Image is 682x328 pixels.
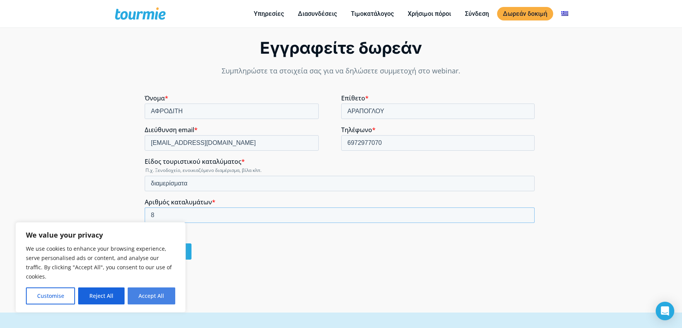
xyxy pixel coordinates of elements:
a: Δωρεάν δοκιμή [497,7,553,20]
a: Υπηρεσίες [248,9,290,19]
a: Αλλαγή σε [556,9,574,19]
div: Open Intercom Messenger [656,302,674,320]
iframe: Form 0 [145,94,538,266]
div: Εγγραφείτε δωρεάν [145,37,538,58]
p: We value your privacy [26,230,175,240]
a: Τιμοκατάλογος [345,9,400,19]
a: Σύνδεση [459,9,495,19]
button: Reject All [78,287,124,304]
a: Διασυνδέσεις [292,9,343,19]
p: We use cookies to enhance your browsing experience, serve personalised ads or content, and analys... [26,244,175,281]
span: Τηλέφωνο [197,31,227,40]
button: Customise [26,287,75,304]
a: Χρήσιμοι πόροι [402,9,457,19]
p: Συμπληρώστε τα στοιχεία σας για να δηλώσετε συμμετοχή στο webinar. [145,66,538,76]
button: Accept All [128,287,175,304]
